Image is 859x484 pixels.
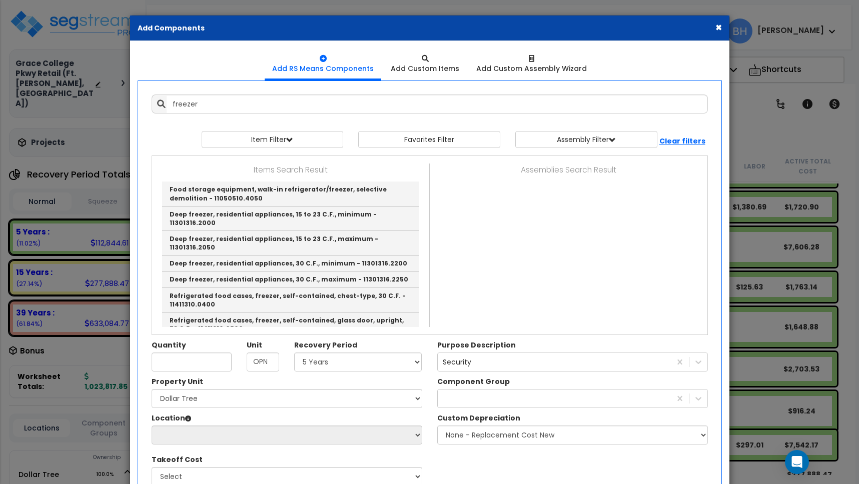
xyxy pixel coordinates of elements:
[476,63,587,73] div: Add Custom Assembly Wizard
[162,206,419,231] a: Deep freezer, residential appliances, 15 to 23 C.F., minimum - 11301316.2000
[152,454,203,464] label: The Custom Item Descriptions in this Dropdown have been designated as 'Takeoff Costs' within thei...
[391,63,459,73] div: Add Custom Items
[138,23,205,33] b: Add Components
[437,163,700,176] p: Assemblies Search Result
[162,255,419,271] a: Deep freezer, residential appliances, 30 C.F., minimum - 11301316.2200
[160,163,422,176] p: Items Search Result
[152,340,186,350] label: Quantity
[152,413,191,423] label: Location
[785,450,809,474] div: Open Intercom Messenger
[162,231,419,255] a: Deep freezer, residential appliances, 15 to 23 C.F., maximum - 11301316.2050
[162,288,419,312] a: Refrigerated food cases, freezer, self-contained, chest-type, 30 C.F. - 11411310.0400
[272,63,374,73] div: Add RS Means Components
[167,94,708,113] input: Search
[437,340,516,350] label: A Purpose Description Prefix can be used to customize the Item Description that will be shown in ...
[358,131,500,148] button: Favorites Filter
[659,136,705,146] b: Clear filters
[437,376,510,386] label: Component Group
[443,357,471,367] div: Security
[715,22,722,32] button: ×
[162,271,419,287] a: Deep freezer, residential appliances, 30 C.F., maximum - 11301316.2250
[294,340,357,350] label: Recovery Period
[162,181,419,206] a: Food storage equipment, walk-in refrigerator/freezer, selective demolition - 11050510.4050
[247,340,262,350] label: Unit
[162,312,419,337] a: Refrigerated food cases, freezer, self-contained, glass door, upright, 78 C.F. - 11411310.0500
[152,376,203,386] label: Property Unit
[515,131,657,148] button: Assembly Filter
[437,413,520,423] label: Custom Depreciation
[202,131,344,148] button: Item Filter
